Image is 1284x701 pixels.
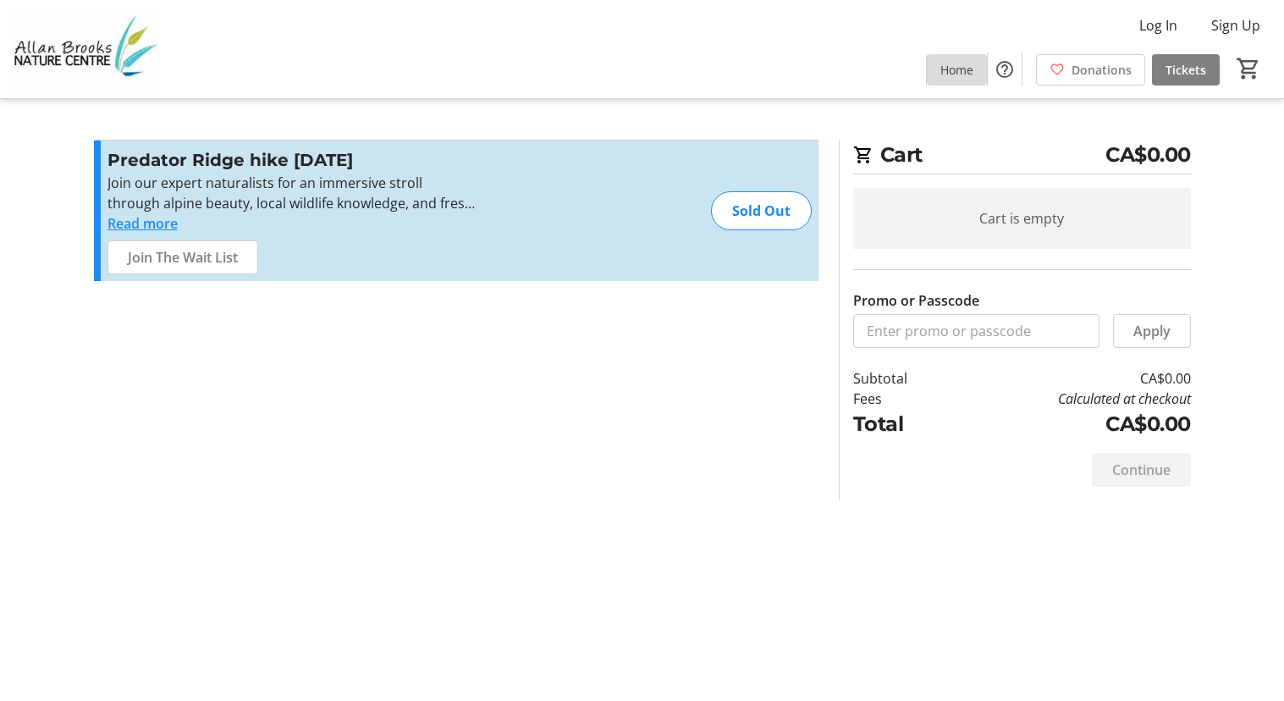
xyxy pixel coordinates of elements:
button: Apply [1113,314,1191,348]
span: Log In [1139,15,1177,36]
td: CA$0.00 [951,409,1190,439]
span: Apply [1133,321,1171,341]
span: Join The Wait List [128,247,238,268]
td: CA$0.00 [951,368,1190,389]
h3: Predator Ridge hike [DATE] [107,147,477,173]
button: Help [988,52,1022,86]
div: Sold Out [711,191,812,230]
button: Log In [1126,12,1191,39]
div: Cart is empty [853,188,1191,249]
a: Tickets [1152,54,1220,86]
button: Join The Wait List [107,240,258,274]
td: Subtotal [853,368,951,389]
button: Sign Up [1198,12,1274,39]
h2: Cart [853,140,1191,174]
span: Tickets [1166,61,1206,79]
input: Enter promo or passcode [853,314,1099,348]
p: Join our expert naturalists for an immersive stroll through alpine beauty, local wildlife knowled... [107,173,477,213]
label: Promo or Passcode [853,290,979,311]
span: Sign Up [1211,15,1260,36]
img: Allan Brooks Nature Centre's Logo [10,7,161,91]
td: Total [853,409,951,439]
td: Fees [853,389,951,409]
button: Cart [1233,53,1264,84]
span: CA$0.00 [1105,140,1191,170]
a: Donations [1036,54,1145,86]
button: Read more [107,213,178,234]
span: Donations [1072,61,1132,79]
span: Home [940,61,973,79]
td: Calculated at checkout [951,389,1190,409]
a: Home [927,54,987,86]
